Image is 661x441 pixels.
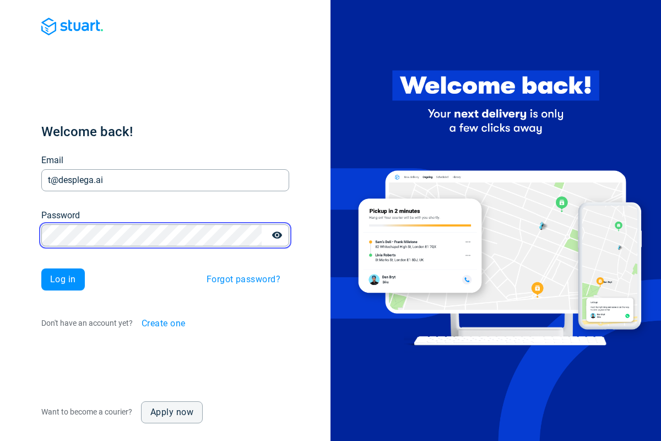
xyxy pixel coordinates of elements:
[41,407,132,416] span: Want to become a courier?
[142,319,186,328] span: Create one
[207,275,280,284] span: Forgot password?
[133,313,194,335] button: Create one
[150,408,193,417] span: Apply now
[50,275,76,284] span: Log in
[41,268,85,291] button: Log in
[41,123,289,141] h1: Welcome back!
[41,319,133,327] span: Don't have an account yet?
[41,154,63,167] label: Email
[198,268,289,291] button: Forgot password?
[141,401,203,423] a: Apply now
[41,209,80,222] label: Password
[41,18,103,35] img: Blue logo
